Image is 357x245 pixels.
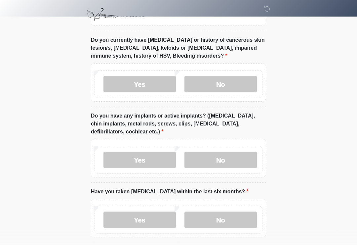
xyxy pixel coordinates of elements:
label: Do you currently have [MEDICAL_DATA] or history of cancerous skin lesion/s, [MEDICAL_DATA], keloi... [91,36,266,60]
label: Have you taken [MEDICAL_DATA] within the last six months? [91,188,249,196]
img: Viona Medical Spa Logo [84,5,119,24]
label: No [184,212,257,228]
label: Yes [103,212,176,228]
label: Do you have any implants or active implants? ([MEDICAL_DATA], chin implants, metal rods, screws, ... [91,112,266,136]
label: No [184,76,257,93]
label: No [184,152,257,169]
label: Yes [103,76,176,93]
label: Yes [103,152,176,169]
